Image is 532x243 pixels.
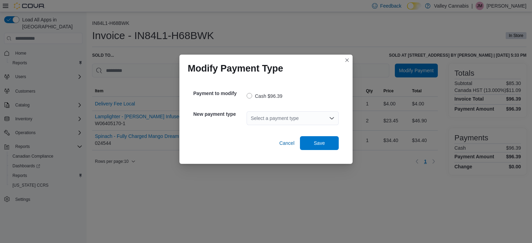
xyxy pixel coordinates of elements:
[279,140,294,147] span: Cancel
[343,56,351,64] button: Closes this modal window
[314,140,325,147] span: Save
[193,86,245,100] h5: Payment to modify
[300,136,339,150] button: Save
[276,136,297,150] button: Cancel
[329,115,335,121] button: Open list of options
[188,63,283,74] h1: Modify Payment Type
[193,107,245,121] h5: New payment type
[247,92,282,100] label: Cash $96.39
